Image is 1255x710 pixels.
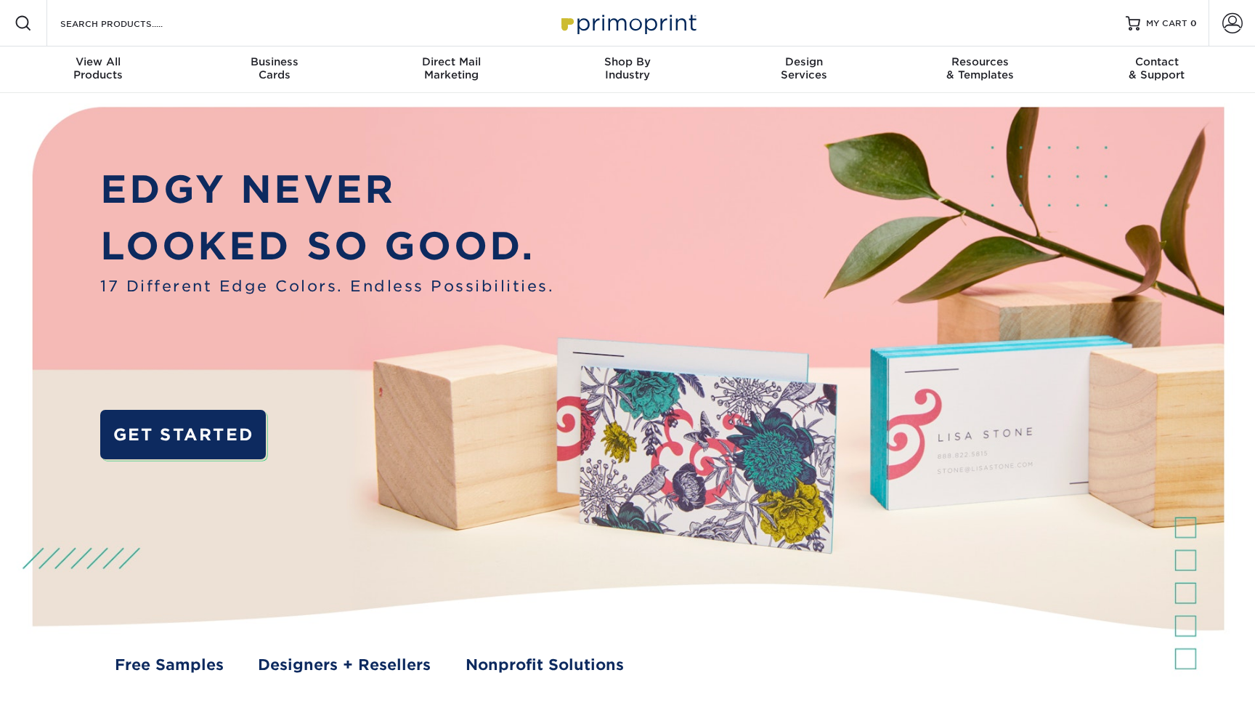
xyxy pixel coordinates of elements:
[115,653,224,676] a: Free Samples
[540,55,716,81] div: Industry
[187,47,363,93] a: BusinessCards
[892,55,1068,68] span: Resources
[555,7,700,39] img: Primoprint
[100,161,554,218] p: EDGY NEVER
[363,55,540,68] span: Direct Mail
[892,55,1068,81] div: & Templates
[10,55,187,81] div: Products
[59,15,200,32] input: SEARCH PRODUCTS.....
[100,218,554,275] p: LOOKED SO GOOD.
[363,47,540,93] a: Direct MailMarketing
[1068,55,1245,81] div: & Support
[187,55,363,81] div: Cards
[100,410,266,459] a: GET STARTED
[1146,17,1187,30] span: MY CART
[715,55,892,81] div: Services
[715,55,892,68] span: Design
[540,47,716,93] a: Shop ByIndustry
[187,55,363,68] span: Business
[1068,55,1245,68] span: Contact
[1190,18,1197,28] span: 0
[1068,47,1245,93] a: Contact& Support
[466,653,624,676] a: Nonprofit Solutions
[363,55,540,81] div: Marketing
[892,47,1068,93] a: Resources& Templates
[715,47,892,93] a: DesignServices
[10,55,187,68] span: View All
[258,653,431,676] a: Designers + Resellers
[100,275,554,297] span: 17 Different Edge Colors. Endless Possibilities.
[540,55,716,68] span: Shop By
[10,47,187,93] a: View AllProducts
